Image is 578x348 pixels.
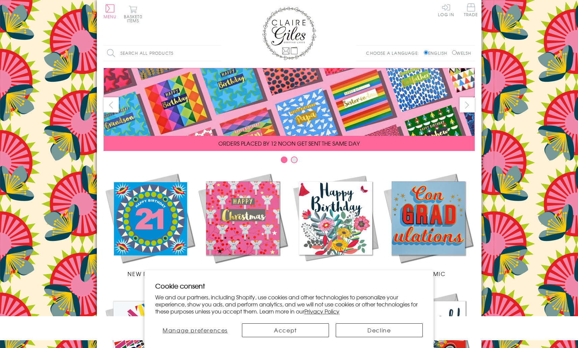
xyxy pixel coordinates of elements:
a: Christmas [196,172,289,278]
span: Trade [464,3,478,17]
a: Birthdays [289,172,382,278]
label: Welsh [452,50,471,56]
input: Search all products [104,46,222,61]
button: Accept [242,323,329,337]
a: Privacy Policy [304,307,339,315]
a: Academic [382,172,475,278]
label: English [424,50,450,56]
button: Basket0 items [124,5,142,23]
span: Christmas [225,270,260,278]
p: We and our partners, including Shopify, use cookies and other technologies to personalize your ex... [155,294,423,315]
h2: Cookie consent [155,281,423,291]
a: Log In [438,3,454,17]
input: Welsh [452,50,457,55]
button: Carousel Page 1 (Current Slide) [281,156,287,163]
div: Carousel Pagination [104,156,475,167]
a: Trade [464,3,478,18]
input: English [424,50,428,55]
input: Search [215,46,222,61]
span: 0 items [127,14,142,24]
span: Birthdays [319,270,352,278]
button: prev [104,97,119,113]
span: Manage preferences [163,326,228,334]
button: Carousel Page 2 [291,156,298,163]
button: Manage preferences [155,323,235,337]
a: New Releases [104,172,196,278]
span: New Releases [128,270,172,278]
button: next [460,97,475,113]
img: Claire Giles Greetings Cards [262,7,316,60]
button: Decline [336,323,423,337]
span: Menu [104,14,117,20]
p: Choose a language: [366,50,422,56]
button: Menu [104,4,117,19]
span: Academic [411,270,446,278]
span: ORDERS PLACED BY 12 NOON GET SENT THE SAME DAY [218,139,360,147]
